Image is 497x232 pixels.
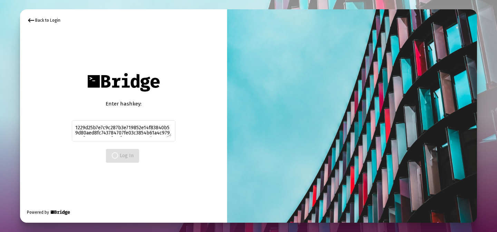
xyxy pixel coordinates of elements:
[27,209,71,216] div: Powered by
[27,16,35,24] mat-icon: keyboard_backspace
[27,16,60,24] div: Back to Login
[106,149,139,163] button: Log In
[72,100,175,107] div: Enter hashkey:
[50,209,71,216] img: Bridge Financial Technology Logo
[84,69,163,95] img: Bridge Financial Technology Logo
[111,153,134,159] span: Log In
